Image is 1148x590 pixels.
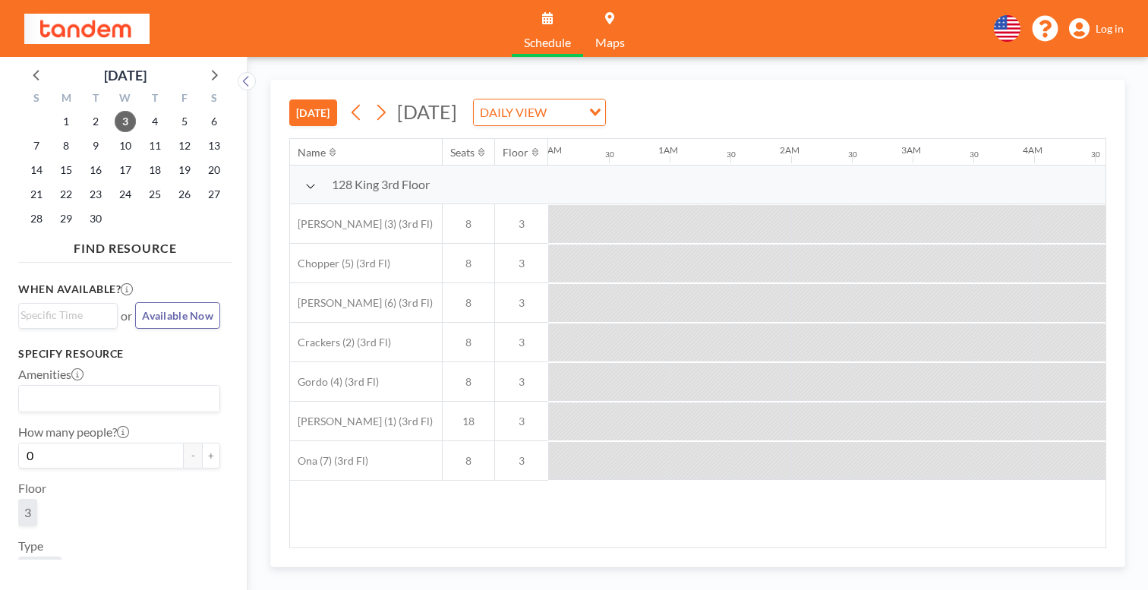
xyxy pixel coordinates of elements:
[26,184,47,205] span: Sunday, September 21, 2025
[495,336,548,349] span: 3
[55,159,77,181] span: Monday, September 15, 2025
[495,375,548,389] span: 3
[203,184,225,205] span: Saturday, September 27, 2025
[1069,18,1124,39] a: Log in
[848,150,857,159] div: 30
[474,99,605,125] div: Search for option
[19,386,219,412] div: Search for option
[605,150,614,159] div: 30
[595,36,625,49] span: Maps
[18,367,84,382] label: Amenities
[289,99,337,126] button: [DATE]
[495,217,548,231] span: 3
[24,505,31,520] span: 3
[443,217,494,231] span: 8
[18,538,43,554] label: Type
[199,90,229,109] div: S
[1096,22,1124,36] span: Log in
[144,159,166,181] span: Thursday, September 18, 2025
[1091,150,1100,159] div: 30
[20,307,109,323] input: Search for option
[174,135,195,156] span: Friday, September 12, 2025
[537,144,562,156] div: 12AM
[397,100,457,123] span: [DATE]
[970,150,979,159] div: 30
[658,144,678,156] div: 1AM
[24,14,150,44] img: organization-logo
[443,336,494,349] span: 8
[18,347,220,361] h3: Specify resource
[85,208,106,229] span: Tuesday, September 30, 2025
[55,135,77,156] span: Monday, September 8, 2025
[901,144,921,156] div: 3AM
[85,184,106,205] span: Tuesday, September 23, 2025
[18,424,129,440] label: How many people?
[450,146,475,159] div: Seats
[332,177,430,192] span: 128 King 3rd Floor
[495,257,548,270] span: 3
[55,208,77,229] span: Monday, September 29, 2025
[140,90,169,109] div: T
[290,336,391,349] span: Crackers (2) (3rd Fl)
[26,208,47,229] span: Sunday, September 28, 2025
[495,415,548,428] span: 3
[551,103,580,122] input: Search for option
[290,217,433,231] span: [PERSON_NAME] (3) (3rd Fl)
[26,135,47,156] span: Sunday, September 7, 2025
[202,443,220,469] button: +
[780,144,799,156] div: 2AM
[169,90,199,109] div: F
[503,146,528,159] div: Floor
[443,375,494,389] span: 8
[144,135,166,156] span: Thursday, September 11, 2025
[495,454,548,468] span: 3
[104,65,147,86] div: [DATE]
[18,235,232,256] h4: FIND RESOURCE
[135,302,220,329] button: Available Now
[121,308,132,323] span: or
[22,90,52,109] div: S
[85,111,106,132] span: Tuesday, September 2, 2025
[184,443,202,469] button: -
[290,257,390,270] span: Chopper (5) (3rd Fl)
[298,146,326,159] div: Name
[174,184,195,205] span: Friday, September 26, 2025
[443,454,494,468] span: 8
[85,135,106,156] span: Tuesday, September 9, 2025
[290,296,433,310] span: [PERSON_NAME] (6) (3rd Fl)
[443,296,494,310] span: 8
[18,481,46,496] label: Floor
[203,159,225,181] span: Saturday, September 20, 2025
[81,90,111,109] div: T
[443,415,494,428] span: 18
[495,296,548,310] span: 3
[174,111,195,132] span: Friday, September 5, 2025
[290,415,433,428] span: [PERSON_NAME] (1) (3rd Fl)
[26,159,47,181] span: Sunday, September 14, 2025
[52,90,81,109] div: M
[55,184,77,205] span: Monday, September 22, 2025
[290,375,379,389] span: Gordo (4) (3rd Fl)
[144,184,166,205] span: Thursday, September 25, 2025
[174,159,195,181] span: Friday, September 19, 2025
[144,111,166,132] span: Thursday, September 4, 2025
[203,135,225,156] span: Saturday, September 13, 2025
[20,389,211,409] input: Search for option
[203,111,225,132] span: Saturday, September 6, 2025
[115,159,136,181] span: Wednesday, September 17, 2025
[1023,144,1042,156] div: 4AM
[142,309,213,322] span: Available Now
[115,111,136,132] span: Wednesday, September 3, 2025
[290,454,368,468] span: Ona (7) (3rd Fl)
[19,304,117,327] div: Search for option
[443,257,494,270] span: 8
[477,103,550,122] span: DAILY VIEW
[85,159,106,181] span: Tuesday, September 16, 2025
[727,150,736,159] div: 30
[115,135,136,156] span: Wednesday, September 10, 2025
[55,111,77,132] span: Monday, September 1, 2025
[115,184,136,205] span: Wednesday, September 24, 2025
[524,36,571,49] span: Schedule
[111,90,140,109] div: W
